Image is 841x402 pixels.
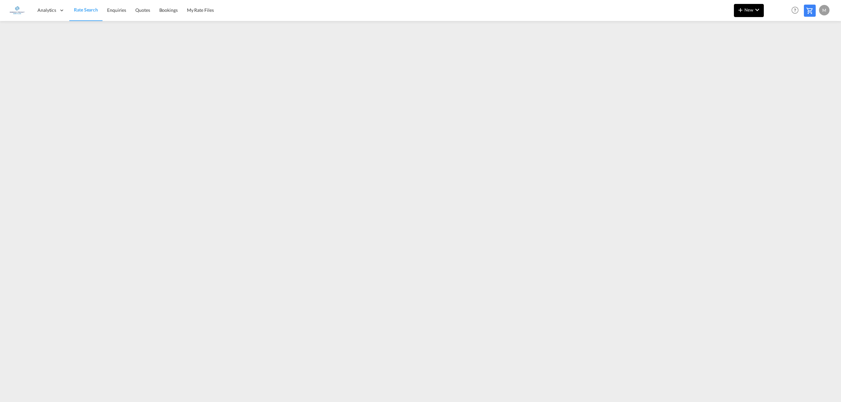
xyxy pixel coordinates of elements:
span: Analytics [37,7,56,13]
span: Bookings [159,7,178,13]
span: Rate Search [74,7,98,12]
img: e1326340b7c511ef854e8d6a806141ad.jpg [10,3,25,18]
span: New [737,7,761,12]
span: Quotes [135,7,150,13]
md-icon: icon-plus 400-fg [737,6,744,14]
button: icon-plus 400-fgNewicon-chevron-down [734,4,764,17]
div: M [819,5,830,15]
span: My Rate Files [187,7,214,13]
span: Enquiries [107,7,126,13]
div: Help [789,5,804,16]
span: Help [789,5,801,16]
md-icon: icon-chevron-down [753,6,761,14]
